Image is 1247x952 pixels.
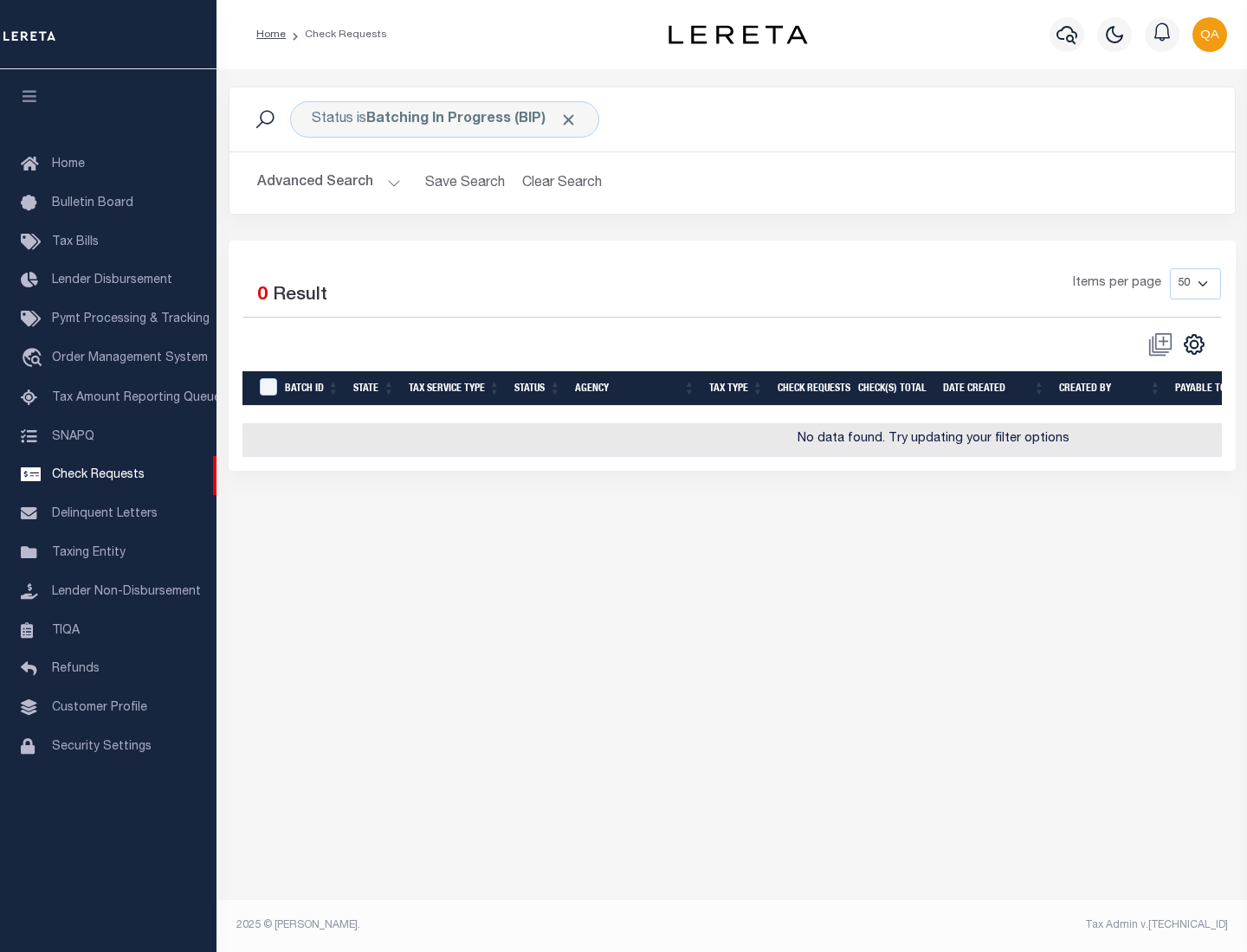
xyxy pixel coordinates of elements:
img: svg+xml;base64,PHN2ZyB4bWxucz0iaHR0cDovL3d3dy53My5vcmcvMjAwMC9zdmciIHBvaW50ZXItZXZlbnRzPSJub25lIi... [1192,17,1227,52]
th: Created By: activate to sort column ascending [1052,371,1168,407]
div: Tax Admin v.[TECHNICAL_ID] [745,917,1228,933]
span: Delinquent Letters [52,508,158,520]
button: Clear Search [515,166,610,200]
span: Lender Non-Disbursement [52,586,201,598]
button: Save Search [415,166,515,200]
img: logo-dark.svg [669,25,807,44]
span: Pymt Processing & Tracking [52,313,210,325]
span: Security Settings [52,741,152,753]
span: Tax Bills [52,236,99,248]
span: Order Management System [52,352,208,364]
span: Lender Disbursement [52,274,172,286]
span: Click to Remove [559,111,578,129]
span: Bulletin Board [52,197,133,209]
th: Date Created: activate to sort column ascending [936,371,1052,407]
th: Tax Service Type: activate to sort column ascending [402,371,507,407]
span: Tax Amount Reporting Queue [52,392,221,404]
th: Check Requests [771,371,851,407]
span: Taxing Entity [52,547,126,559]
li: Check Requests [286,27,387,42]
th: Tax Type: activate to sort column ascending [702,371,771,407]
th: Check(s) Total [851,371,936,407]
label: Result [273,282,327,310]
th: Batch Id: activate to sort column ascending [278,371,346,407]
div: Status is [290,101,599,138]
th: Status: activate to sort column ascending [507,371,568,407]
span: TIQA [52,624,80,636]
span: Items per page [1073,274,1161,293]
span: SNAPQ [52,430,94,442]
th: Agency: activate to sort column ascending [568,371,702,407]
button: Advanced Search [257,166,401,200]
th: State: activate to sort column ascending [346,371,402,407]
span: 0 [257,286,268,305]
div: 2025 © [PERSON_NAME]. [223,917,733,933]
span: Refunds [52,663,100,675]
span: Customer Profile [52,702,147,714]
span: Home [52,158,85,170]
span: Check Requests [52,469,145,481]
b: Batching In Progress (BIP) [366,113,578,126]
i: travel_explore [21,348,48,370]
a: Home [256,29,286,40]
